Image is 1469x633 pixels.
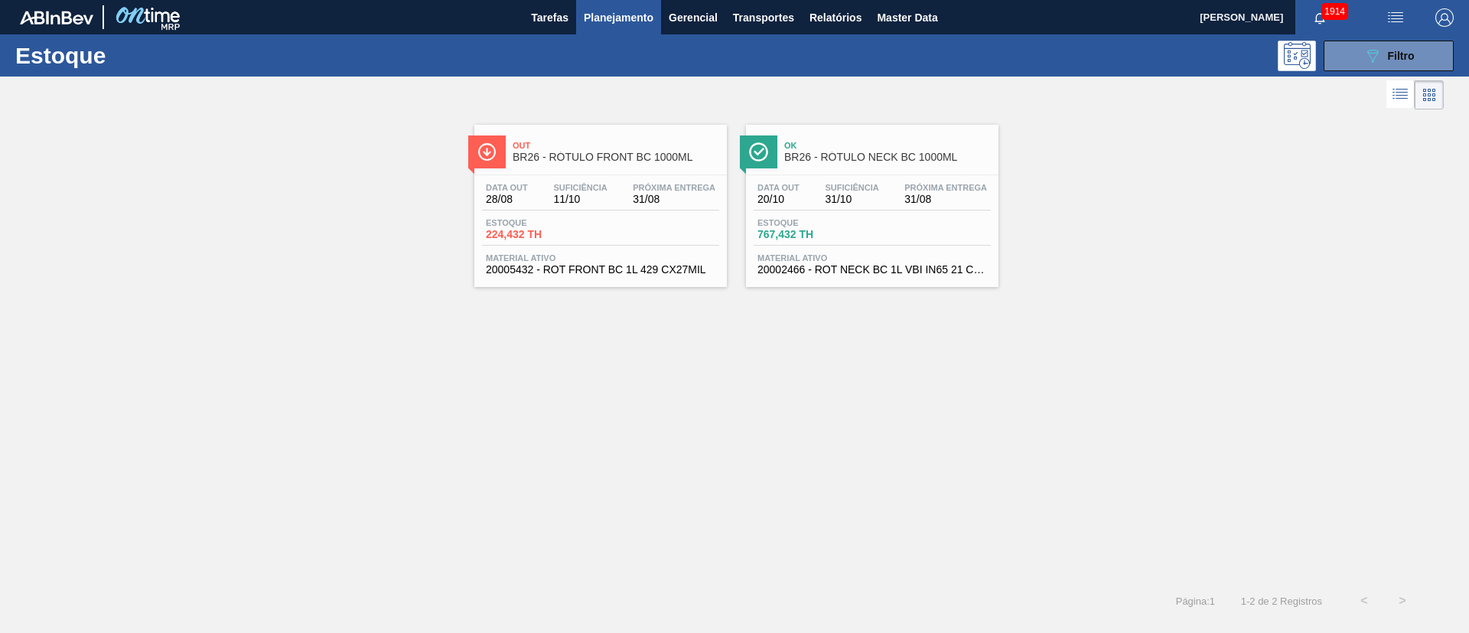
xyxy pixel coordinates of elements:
span: 31/08 [633,194,715,205]
span: Próxima Entrega [904,183,987,192]
span: Suficiência [553,183,607,192]
h1: Estoque [15,47,244,64]
span: Data out [757,183,800,192]
span: Transportes [733,8,794,27]
span: BR26 - RÓTULO FRONT BC 1000ML [513,152,719,163]
span: Material ativo [486,253,715,263]
button: < [1345,582,1383,620]
span: 767,432 TH [757,229,865,240]
span: Master Data [877,8,937,27]
span: Estoque [757,218,865,227]
span: Out [513,141,719,150]
span: 31/08 [904,194,987,205]
span: 11/10 [553,194,607,205]
a: ÍconeOkBR26 - RÓTULO NECK BC 1000MLData out20/10Suficiência31/10Próxima Entrega31/08Estoque767,43... [734,113,1006,287]
div: Pogramando: nenhum usuário selecionado [1278,41,1316,71]
img: Ícone [477,142,497,162]
span: 224,432 TH [486,229,593,240]
button: > [1383,582,1422,620]
span: 31/10 [825,194,878,205]
span: 20005432 - ROT FRONT BC 1L 429 CX27MIL [486,264,715,276]
span: Suficiência [825,183,878,192]
span: Gerencial [669,8,718,27]
span: Próxima Entrega [633,183,715,192]
img: userActions [1386,8,1405,27]
img: Logout [1435,8,1454,27]
span: Data out [486,183,528,192]
span: Estoque [486,218,593,227]
a: ÍconeOutBR26 - RÓTULO FRONT BC 1000MLData out28/08Suficiência11/10Próxima Entrega31/08Estoque224,... [463,113,734,287]
span: 28/08 [486,194,528,205]
span: 1 - 2 de 2 Registros [1238,595,1322,607]
span: Tarefas [531,8,568,27]
button: Notificações [1295,7,1344,28]
div: Visão em Cards [1415,80,1444,109]
span: 1914 [1321,3,1348,20]
span: 20002466 - ROT NECK BC 1L VBI IN65 21 CX120MIL [757,264,987,276]
img: Ícone [749,142,768,162]
button: Filtro [1324,41,1454,71]
span: Relatórios [809,8,862,27]
span: Filtro [1388,50,1415,62]
img: TNhmsLtSVTkK8tSr43FrP2fwEKptu5GPRR3wAAAABJRU5ErkJggg== [20,11,93,24]
span: BR26 - RÓTULO NECK BC 1000ML [784,152,991,163]
span: Planejamento [584,8,653,27]
div: Visão em Lista [1386,80,1415,109]
span: 20/10 [757,194,800,205]
span: Página : 1 [1176,595,1215,607]
span: Material ativo [757,253,987,263]
span: Ok [784,141,991,150]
